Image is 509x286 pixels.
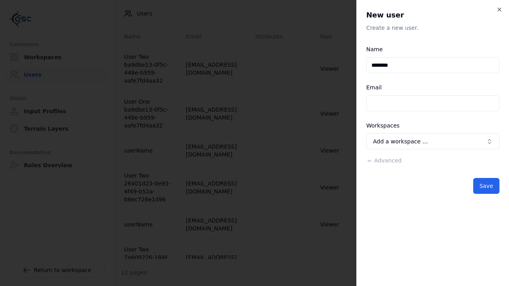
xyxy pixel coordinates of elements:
[374,157,402,164] span: Advanced
[366,24,499,32] p: Create a new user.
[366,10,499,21] h2: New user
[473,178,499,194] button: Save
[366,157,402,164] button: Advanced
[366,122,400,129] label: Workspaces
[373,137,428,145] span: Add a workspace …
[366,46,383,52] label: Name
[366,84,382,91] label: Email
